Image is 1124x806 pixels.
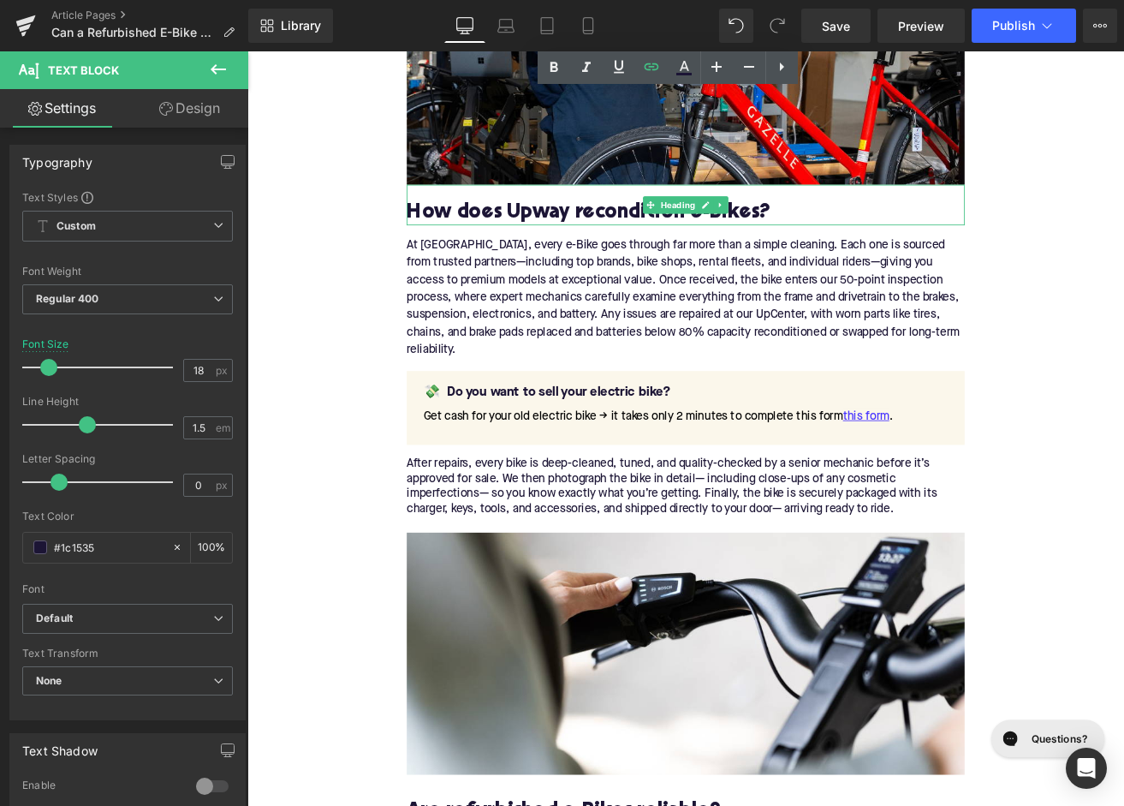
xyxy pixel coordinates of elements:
[22,396,233,408] div: Line Height
[248,9,333,43] a: New Library
[48,63,119,77] span: Text Block
[51,26,216,39] span: Can a Refurbished E-Bike Be Just as Dependable as a New One?
[758,425,763,439] span: .
[36,674,62,687] b: None
[444,9,485,43] a: Desktop
[972,9,1076,43] button: Publish
[56,219,96,234] b: Custom
[216,422,230,433] span: em
[485,171,532,192] span: Heading
[208,425,704,439] span: Get cash for your old electric bike -> it takes only 2 minutes to complete this form
[22,779,179,797] div: Enable
[216,365,230,376] span: px
[54,538,164,557] input: Color
[719,9,753,43] button: Undo
[992,19,1035,33] span: Publish
[22,190,233,204] div: Text Styles
[22,338,69,350] div: Font Size
[704,421,758,442] a: this form
[36,292,99,305] b: Regular 400
[1083,9,1117,43] button: More
[568,9,609,43] a: Mobile
[36,612,73,626] i: Default
[898,17,944,35] span: Preview
[208,395,500,410] font: 💸 Do you want to sell your electric bike?
[216,480,230,491] span: px
[550,171,568,192] a: Expand / Collapse
[281,18,321,33] span: Library
[877,9,965,43] a: Preview
[1066,748,1107,789] div: Open Intercom Messenger
[22,266,233,278] div: Font Weight
[56,20,122,37] h2: Questions?
[51,9,248,22] a: Article Pages
[22,648,233,660] div: Text Transform
[22,583,233,595] div: Font
[22,453,233,465] div: Letter Spacing
[188,479,847,569] div: After repairs, every bike is deep-cleaned, tuned, and quality-checked by a senior mechanic before...
[9,6,142,51] button: Gorgias live chat
[128,89,252,128] a: Design
[822,17,850,35] span: Save
[188,206,847,364] div: At [GEOGRAPHIC_DATA], every e-Bike goes through far more than a simple cleaning. Each one is sour...
[485,9,526,43] a: Laptop
[526,9,568,43] a: Tablet
[22,734,98,758] div: Text Shadow
[191,533,232,563] div: %
[22,510,233,522] div: Text Color
[760,9,794,43] button: Redo
[22,146,92,170] div: Typography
